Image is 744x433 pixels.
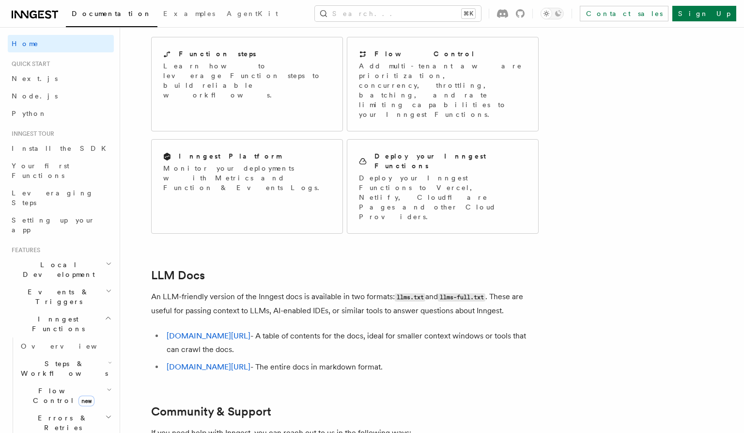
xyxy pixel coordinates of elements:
a: Documentation [66,3,157,27]
p: An LLM-friendly version of the Inngest docs is available in two formats: and . These are useful f... [151,290,539,318]
a: Python [8,105,114,122]
a: Install the SDK [8,140,114,157]
button: Search...⌘K [315,6,481,21]
span: Home [12,39,39,48]
code: llms-full.txt [438,293,485,302]
span: Flow Control [17,386,107,405]
span: Install the SDK [12,144,112,152]
h2: Deploy your Inngest Functions [374,151,527,171]
span: Your first Functions [12,162,69,179]
a: Inngest PlatformMonitor your deployments with Metrics and Function & Events Logs. [151,139,343,234]
span: Setting up your app [12,216,95,234]
button: Toggle dark mode [541,8,564,19]
a: Overview [17,337,114,355]
a: Your first Functions [8,157,114,184]
h2: Function steps [179,49,256,59]
p: Learn how to leverage Function steps to build reliable workflows. [163,61,331,100]
span: Leveraging Steps [12,189,93,207]
h2: Flow Control [374,49,475,59]
span: Events & Triggers [8,287,106,306]
span: Overview [21,342,121,350]
a: Home [8,35,114,52]
button: Local Development [8,256,114,283]
span: Steps & Workflows [17,359,108,378]
code: llms.txt [395,293,425,302]
span: Examples [163,10,215,17]
span: Documentation [72,10,152,17]
p: Deploy your Inngest Functions to Vercel, Netlify, Cloudflare Pages and other Cloud Providers. [359,173,527,222]
a: Next.js [8,70,114,87]
span: Node.js [12,92,58,100]
a: Function stepsLearn how to leverage Function steps to build reliable workflows. [151,37,343,131]
button: Steps & Workflows [17,355,114,382]
a: AgentKit [221,3,284,26]
a: Flow ControlAdd multi-tenant aware prioritization, concurrency, throttling, batching, and rate li... [347,37,539,131]
span: new [78,396,94,406]
a: Node.js [8,87,114,105]
kbd: ⌘K [462,9,475,18]
span: AgentKit [227,10,278,17]
li: - The entire docs in markdown format. [164,360,539,374]
a: Setting up your app [8,211,114,239]
span: Inngest tour [8,130,54,138]
span: Local Development [8,260,106,279]
a: [DOMAIN_NAME][URL] [167,331,250,340]
span: Features [8,246,40,254]
span: Errors & Retries [17,413,105,433]
p: Monitor your deployments with Metrics and Function & Events Logs. [163,163,331,192]
button: Events & Triggers [8,283,114,310]
span: Inngest Functions [8,314,105,334]
a: LLM Docs [151,269,205,282]
button: Inngest Functions [8,310,114,337]
li: - A table of contents for the docs, ideal for smaller context windows or tools that can crawl the... [164,329,539,356]
a: Examples [157,3,221,26]
a: Community & Support [151,405,271,418]
span: Next.js [12,75,58,82]
a: Deploy your Inngest FunctionsDeploy your Inngest Functions to Vercel, Netlify, Cloudflare Pages a... [347,139,539,234]
h2: Inngest Platform [179,151,281,161]
a: Leveraging Steps [8,184,114,211]
a: Contact sales [580,6,668,21]
span: Quick start [8,60,50,68]
button: Flow Controlnew [17,382,114,409]
a: [DOMAIN_NAME][URL] [167,362,250,371]
p: Add multi-tenant aware prioritization, concurrency, throttling, batching, and rate limiting capab... [359,61,527,119]
a: Sign Up [672,6,736,21]
span: Python [12,110,47,117]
